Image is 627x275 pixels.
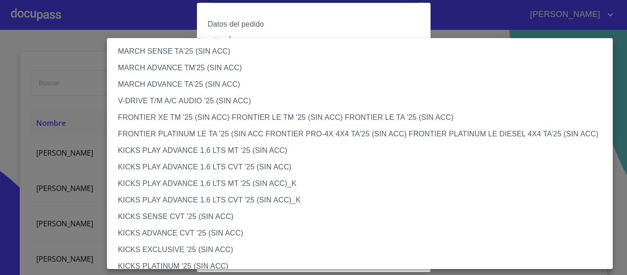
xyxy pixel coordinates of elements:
li: KICKS PLAY ADVANCE 1.6 LTS CVT '25 (SIN ACC) [107,159,620,175]
li: KICKS PLAY ADVANCE 1.6 LTS MT '25 (SIN ACC)_K [107,175,620,192]
li: MARCH ADVANCE TA'25 (SIN ACC) [107,76,620,93]
li: FRONTIER XE TM '25 (SIN ACC) FRONTIER LE TM '25 (SIN ACC) FRONTIER LE TA '25 (SIN ACC) [107,109,620,126]
li: KICKS EXCLUSIVE '25 (SIN ACC) [107,241,620,258]
li: FRONTIER PLATINUM LE TA '25 (SIN ACC FRONTIER PRO-4X 4X4 TA'25 (SIN ACC) FRONTIER PLATINUM LE DIE... [107,126,620,142]
li: V-DRIVE T/M A/C AUDIO '25 (SIN ACC) [107,93,620,109]
li: MARCH ADVANCE TM'25 (SIN ACC) [107,60,620,76]
li: KICKS ADVANCE CVT '25 (SIN ACC) [107,225,620,241]
li: KICKS PLATINUM '25 (SIN ACC) [107,258,620,275]
li: KICKS PLAY ADVANCE 1.6 LTS CVT '25 (SIN ACC)_K [107,192,620,208]
li: MARCH SENSE TA'25 (SIN ACC) [107,43,620,60]
li: KICKS PLAY ADVANCE 1.6 LTS MT '25 (SIN ACC) [107,142,620,159]
li: KICKS SENSE CVT '25 (SIN ACC) [107,208,620,225]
